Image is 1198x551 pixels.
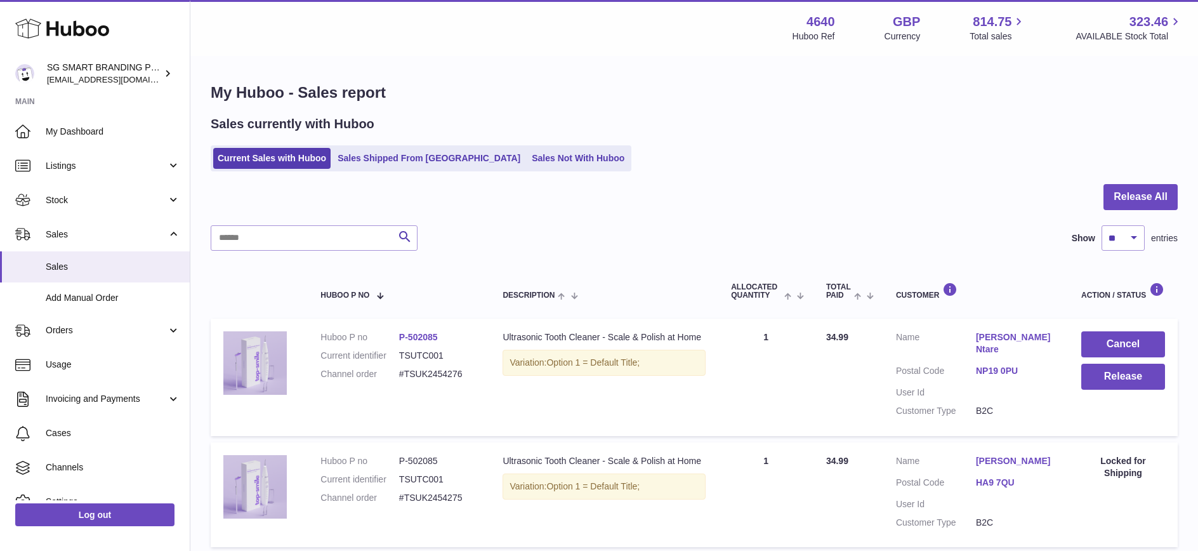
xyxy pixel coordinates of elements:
a: [PERSON_NAME] Ntare [976,331,1056,355]
span: Stock [46,194,167,206]
span: Option 1 = Default Title; [546,357,640,368]
strong: GBP [893,13,920,30]
a: Current Sales with Huboo [213,148,331,169]
div: Variation: [503,350,706,376]
span: Description [503,291,555,300]
a: Log out [15,503,174,526]
dd: B2C [976,517,1056,529]
dt: Name [896,331,976,359]
a: 814.75 Total sales [970,13,1026,43]
label: Show [1072,232,1095,244]
span: ALLOCATED Quantity [731,283,780,300]
div: SG SMART BRANDING PTE. LTD. [47,62,161,86]
span: Channels [46,461,180,474]
dt: Channel order [320,492,399,504]
span: Usage [46,359,180,371]
dt: User Id [896,387,976,399]
span: Listings [46,160,167,172]
span: Sales [46,229,167,241]
dt: Huboo P no [320,331,399,343]
dt: Customer Type [896,517,976,529]
td: 1 [718,442,813,548]
button: Release [1081,364,1165,390]
div: Customer [896,282,1056,300]
div: Action / Status [1081,282,1165,300]
button: Release All [1103,184,1178,210]
a: [PERSON_NAME] [976,455,1056,467]
span: [EMAIL_ADDRESS][DOMAIN_NAME] [47,74,187,84]
dt: Name [896,455,976,470]
span: 814.75 [973,13,1011,30]
div: Locked for Shipping [1081,455,1165,479]
span: Huboo P no [320,291,369,300]
a: Sales Not With Huboo [527,148,629,169]
a: P-502085 [399,332,438,342]
dd: #TSUK2454276 [399,368,478,380]
dt: Postal Code [896,365,976,380]
span: Orders [46,324,167,336]
span: Sales [46,261,180,273]
div: Ultrasonic Tooth Cleaner - Scale & Polish at Home [503,331,706,343]
a: HA9 7QU [976,477,1056,489]
div: Huboo Ref [793,30,835,43]
strong: 4640 [806,13,835,30]
span: Cases [46,427,180,439]
td: 1 [718,319,813,435]
dd: P-502085 [399,455,478,467]
dt: Current identifier [320,474,399,486]
span: Total paid [826,283,851,300]
span: AVAILABLE Stock Total [1076,30,1183,43]
span: Option 1 = Default Title; [546,481,640,491]
dd: #TSUK2454275 [399,492,478,504]
h2: Sales currently with Huboo [211,116,374,133]
dd: TSUTC001 [399,474,478,486]
dd: TSUTC001 [399,350,478,362]
div: Variation: [503,474,706,500]
dt: User Id [896,498,976,510]
span: entries [1151,232,1178,244]
dd: B2C [976,405,1056,417]
span: My Dashboard [46,126,180,138]
dt: Current identifier [320,350,399,362]
button: Cancel [1081,331,1165,357]
span: Total sales [970,30,1026,43]
div: Ultrasonic Tooth Cleaner - Scale & Polish at Home [503,455,706,467]
img: uktopsmileshipping@gmail.com [15,64,34,83]
span: 323.46 [1129,13,1168,30]
dt: Huboo P no [320,455,399,467]
img: plaqueremoverforteethbestselleruk5.png [223,455,287,519]
a: NP19 0PU [976,365,1056,377]
span: Add Manual Order [46,292,180,304]
span: Settings [46,496,180,508]
dt: Channel order [320,368,399,380]
a: Sales Shipped From [GEOGRAPHIC_DATA] [333,148,525,169]
div: Currency [885,30,921,43]
span: 34.99 [826,332,848,342]
dt: Customer Type [896,405,976,417]
a: 323.46 AVAILABLE Stock Total [1076,13,1183,43]
img: plaqueremoverforteethbestselleruk5.png [223,331,287,395]
span: 34.99 [826,456,848,466]
dt: Postal Code [896,477,976,492]
span: Invoicing and Payments [46,393,167,405]
h1: My Huboo - Sales report [211,83,1178,103]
